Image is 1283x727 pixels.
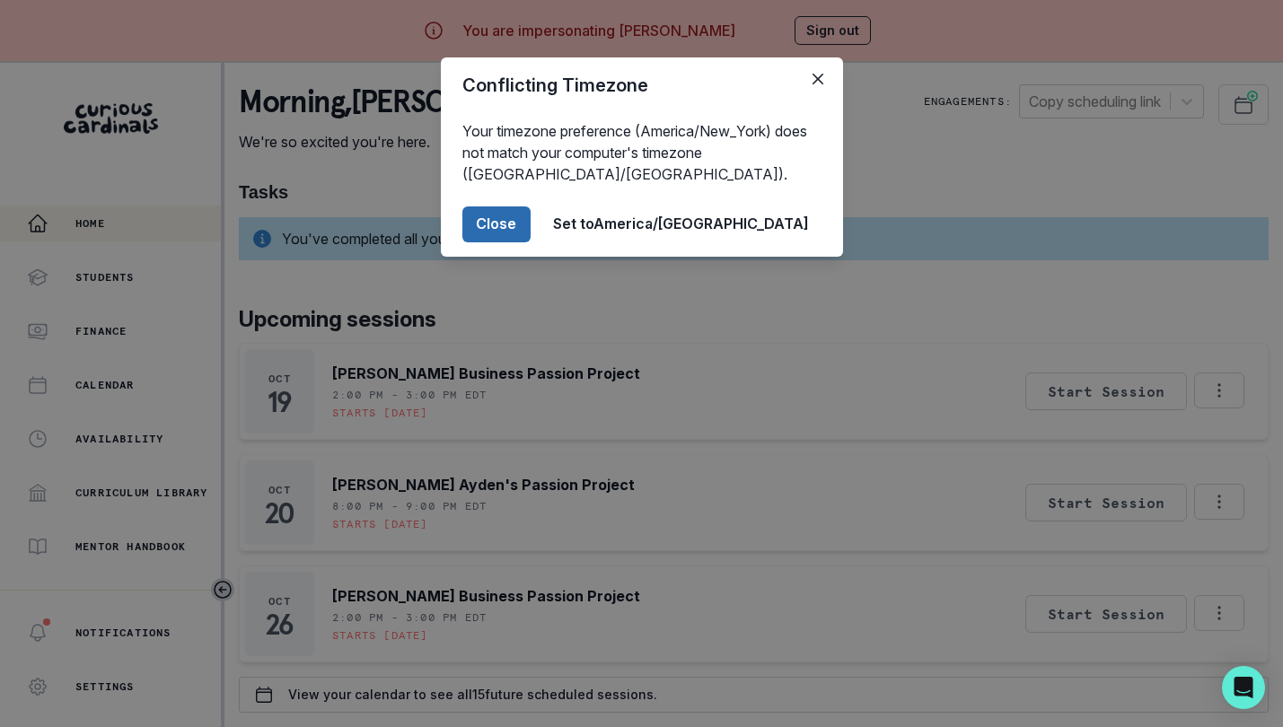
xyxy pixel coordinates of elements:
button: Close [462,206,531,242]
button: Set toAmerica/[GEOGRAPHIC_DATA] [541,206,822,242]
div: Open Intercom Messenger [1222,666,1265,709]
button: Close [804,65,832,93]
div: Your timezone preference (America/New_York) does not match your computer's timezone ([GEOGRAPHIC_... [441,113,843,192]
header: Conflicting Timezone [441,57,843,113]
